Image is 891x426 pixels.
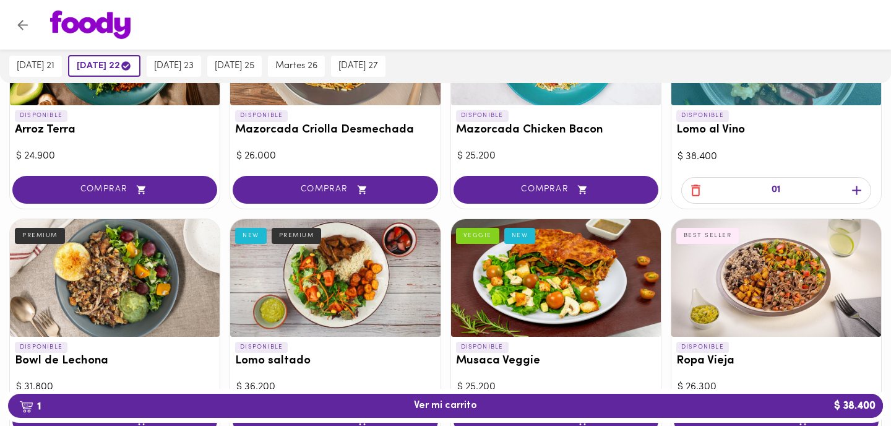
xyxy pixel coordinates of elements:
span: [DATE] 27 [338,61,378,72]
div: NEW [504,228,536,244]
button: martes 26 [268,56,325,77]
p: DISPONIBLE [15,110,67,121]
div: NEW [235,228,267,244]
button: [DATE] 22 [68,55,140,77]
div: Lomo saltado [230,219,440,337]
span: [DATE] 22 [77,60,132,72]
iframe: Messagebird Livechat Widget [819,354,879,414]
button: [DATE] 21 [9,56,62,77]
p: DISPONIBLE [456,110,509,121]
button: 1Ver mi carrito$ 38.400 [8,394,883,418]
div: $ 25.200 [457,380,655,394]
span: [DATE] 23 [154,61,194,72]
p: DISPONIBLE [676,110,729,121]
div: VEGGIE [456,228,499,244]
span: COMPRAR [248,185,422,195]
h3: Lomo al Vino [676,124,876,137]
div: PREMIUM [272,228,322,244]
button: COMPRAR [12,176,217,204]
div: $ 36.200 [236,380,434,394]
div: $ 24.900 [16,149,213,163]
div: $ 31.800 [16,380,213,394]
p: 01 [772,183,780,198]
div: Ropa Vieja [671,219,881,337]
button: [DATE] 25 [207,56,262,77]
button: [DATE] 27 [331,56,385,77]
div: Bowl de Lechona [10,219,220,337]
p: DISPONIBLE [235,110,288,121]
span: COMPRAR [28,185,202,195]
b: 1 [12,398,48,414]
h3: Mazorcada Criolla Desmechada [235,124,435,137]
div: $ 38.400 [678,150,875,164]
div: BEST SELLER [676,228,739,244]
button: COMPRAR [454,176,658,204]
span: martes 26 [275,61,317,72]
span: [DATE] 21 [17,61,54,72]
div: $ 26.000 [236,149,434,163]
h3: Musaca Veggie [456,355,656,368]
button: COMPRAR [233,176,437,204]
img: logo.png [50,11,131,39]
span: COMPRAR [469,185,643,195]
button: [DATE] 23 [147,56,201,77]
span: [DATE] 25 [215,61,254,72]
h3: Bowl de Lechona [15,355,215,368]
p: DISPONIBLE [676,342,729,353]
h3: Ropa Vieja [676,355,876,368]
div: $ 25.200 [457,149,655,163]
h3: Lomo saltado [235,355,435,368]
div: PREMIUM [15,228,65,244]
img: cart.png [19,401,33,413]
h3: Arroz Terra [15,124,215,137]
div: Musaca Veggie [451,219,661,337]
p: DISPONIBLE [235,342,288,353]
span: Ver mi carrito [414,400,477,412]
h3: Mazorcada Chicken Bacon [456,124,656,137]
button: Volver [7,10,38,40]
div: $ 26.300 [678,380,875,394]
p: DISPONIBLE [15,342,67,353]
p: DISPONIBLE [456,342,509,353]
